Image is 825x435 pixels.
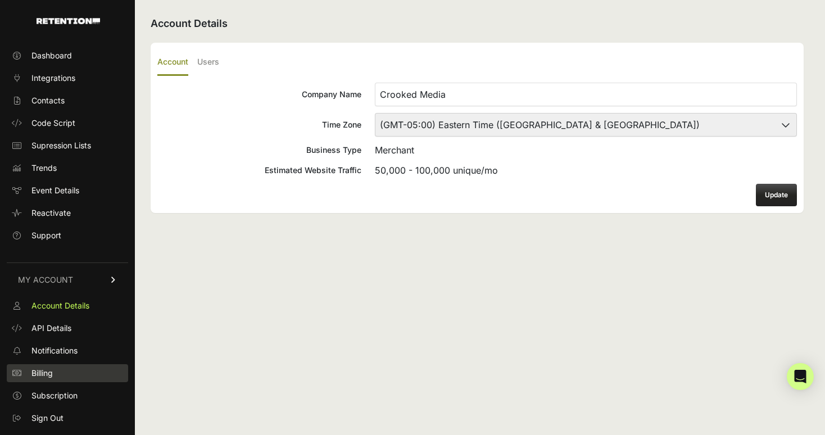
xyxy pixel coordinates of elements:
span: Event Details [31,185,79,196]
select: Time Zone [375,113,797,137]
a: Notifications [7,342,128,360]
span: Support [31,230,61,241]
div: 50,000 - 100,000 unique/mo [375,164,797,177]
div: Estimated Website Traffic [157,165,361,176]
button: Update [756,184,797,206]
a: Integrations [7,69,128,87]
h2: Account Details [151,16,804,31]
div: Business Type [157,144,361,156]
a: Billing [7,364,128,382]
label: Account [157,49,188,76]
div: Merchant [375,143,797,157]
div: Time Zone [157,119,361,130]
span: Billing [31,368,53,379]
span: Account Details [31,300,89,311]
span: Contacts [31,95,65,106]
a: Subscription [7,387,128,405]
div: Open Intercom Messenger [787,363,814,390]
a: Supression Lists [7,137,128,155]
span: Sign Out [31,413,64,424]
span: Code Script [31,117,75,129]
span: Supression Lists [31,140,91,151]
span: Notifications [31,345,78,356]
a: Support [7,226,128,244]
span: MY ACCOUNT [18,274,73,286]
img: Retention.com [37,18,100,24]
input: Company Name [375,83,797,106]
div: Company Name [157,89,361,100]
a: Reactivate [7,204,128,222]
a: Sign Out [7,409,128,427]
a: Dashboard [7,47,128,65]
span: Dashboard [31,50,72,61]
a: Trends [7,159,128,177]
a: Account Details [7,297,128,315]
label: Users [197,49,219,76]
span: Reactivate [31,207,71,219]
a: Event Details [7,182,128,200]
a: API Details [7,319,128,337]
a: MY ACCOUNT [7,262,128,297]
span: Integrations [31,72,75,84]
a: Contacts [7,92,128,110]
a: Code Script [7,114,128,132]
span: Trends [31,162,57,174]
span: Subscription [31,390,78,401]
span: API Details [31,323,71,334]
